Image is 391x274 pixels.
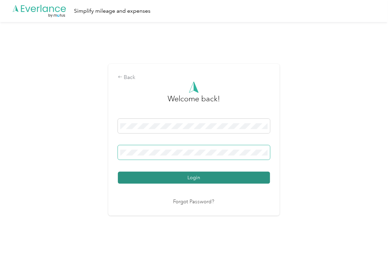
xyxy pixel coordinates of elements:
[168,93,220,112] h3: greeting
[74,7,150,15] div: Simplify mileage and expenses
[173,198,215,206] a: Forgot Password?
[353,236,391,274] iframe: Everlance-gr Chat Button Frame
[118,73,270,82] div: Back
[118,172,270,184] button: Login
